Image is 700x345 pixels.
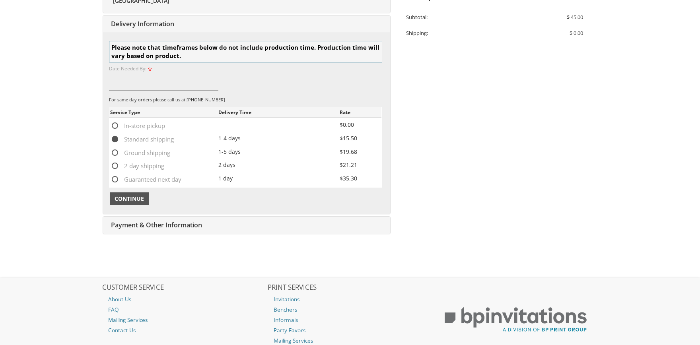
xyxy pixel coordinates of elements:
button: Continue [110,192,149,205]
span: 2 day shipping [110,161,164,171]
div: For same day orders please call us at [PHONE_NUMBER] [109,97,382,103]
div: $35.30 [340,174,380,183]
span: Standard shipping [110,134,174,144]
div: 1-4 days [218,134,340,143]
label: Date Needed By: [109,65,153,72]
div: Rate [340,109,380,116]
h2: PRINT SERVICES [268,284,432,292]
h2: CUSTOMER SERVICE [102,284,267,292]
div: Delivery Time [218,109,340,116]
a: Mailing Services [102,315,267,325]
div: 2 days [218,161,340,169]
a: Contact Us [102,325,267,335]
span: Subtotal: [406,14,428,21]
a: Informals [268,315,432,325]
div: Please note that timeframes below do not include production time. Production time will vary based... [109,41,382,63]
div: $21.21 [340,161,380,169]
span: Ground shipping [110,148,170,158]
a: Invitations [268,294,432,304]
a: FAQ [102,304,267,315]
span: In-store pickup [110,121,165,131]
div: $19.68 [340,147,380,156]
div: 1 day [218,174,340,183]
img: pc_icon_required.gif [148,68,152,71]
img: BP Print Group [434,300,598,339]
div: Service Type [110,109,218,116]
span: $ 0.00 [570,29,583,37]
span: Guaranteed next day [110,174,181,184]
div: 1-5 days [218,147,340,156]
a: Party Favors [268,325,432,335]
a: Benchers [268,304,432,315]
span: Delivery Information [109,19,174,28]
span: Payment & Other Information [109,221,202,229]
span: Continue [115,195,144,203]
div: $0.00 [340,120,380,129]
a: About Us [102,294,267,304]
span: Shipping: [406,29,428,37]
span: $ 45.00 [567,14,583,21]
div: $15.50 [340,134,380,143]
